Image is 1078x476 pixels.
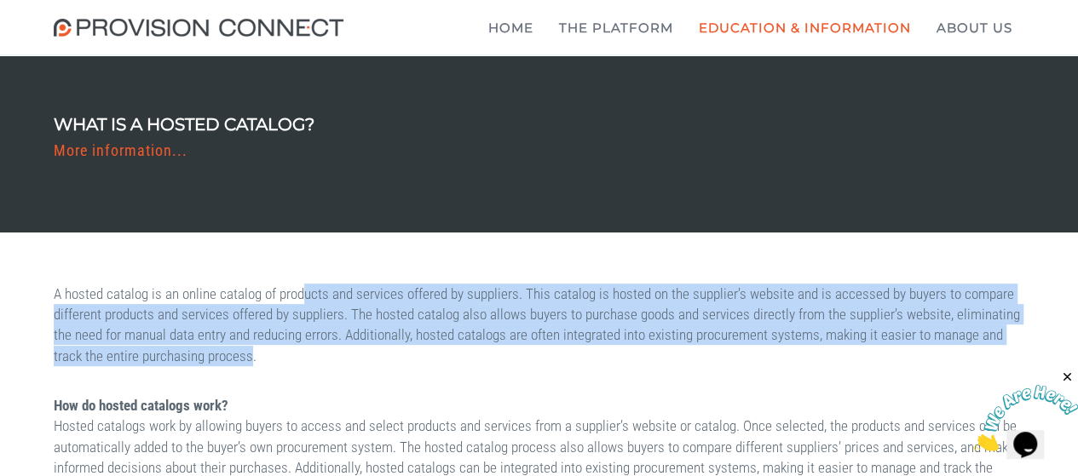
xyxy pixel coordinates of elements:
[54,284,1025,366] p: A hosted catalog is an online catalog of products and services offered by suppliers. This catalog...
[54,397,228,414] b: How do hosted catalogs work?
[54,142,314,159] h3: More information...
[54,115,314,134] h1: What is a Hosted Catalog?
[972,370,1078,450] iframe: chat widget
[54,19,352,37] img: Provision Connect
